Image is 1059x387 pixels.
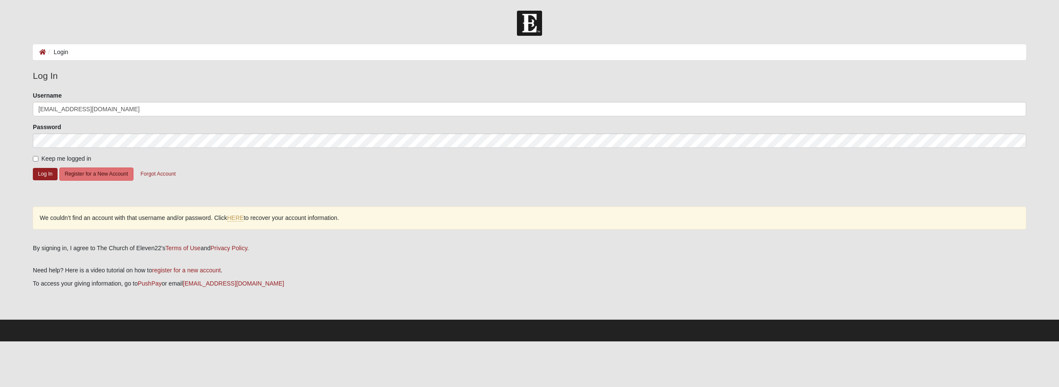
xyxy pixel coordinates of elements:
[33,123,61,131] label: Password
[41,155,91,162] span: Keep me logged in
[33,69,1026,83] legend: Log In
[165,245,200,251] a: Terms of Use
[33,168,58,180] button: Log In
[33,207,1026,229] div: We couldn’t find an account with that username and/or password. Click to recover your account inf...
[183,280,284,287] a: [EMAIL_ADDRESS][DOMAIN_NAME]
[33,156,38,162] input: Keep me logged in
[517,11,542,36] img: Church of Eleven22 Logo
[46,48,68,57] li: Login
[33,91,62,100] label: Username
[59,168,133,181] button: Register for a New Account
[33,244,1026,253] div: By signing in, I agree to The Church of Eleven22's and .
[227,214,244,222] a: HERE
[211,245,247,251] a: Privacy Policy
[138,280,162,287] a: PushPay
[152,267,221,274] a: register for a new account
[135,168,181,181] button: Forgot Account
[33,279,1026,288] p: To access your giving information, go to or email
[33,266,1026,275] p: Need help? Here is a video tutorial on how to .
